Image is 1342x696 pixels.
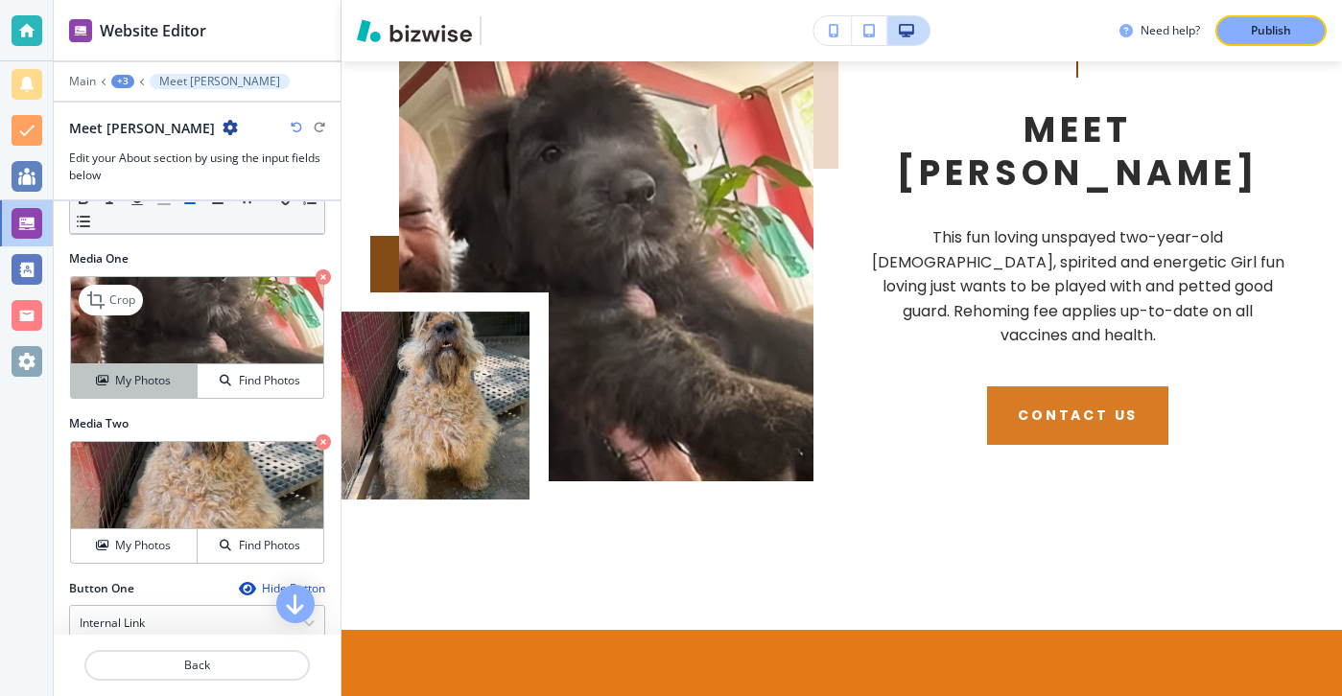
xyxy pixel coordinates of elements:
h2: Button One [69,580,134,597]
div: Crop [79,285,143,315]
h4: Find Photos [239,372,300,389]
p: Meet [PERSON_NAME] [159,75,280,88]
img: editor icon [69,19,92,42]
button: Hide Button [239,581,325,596]
button: Publish [1215,15,1327,46]
div: My PhotosFind Photos [69,440,325,565]
img: Bizwise Logo [357,19,472,42]
h4: Internal Link [80,615,145,632]
button: Find Photos [198,529,323,563]
h2: Media Two [69,415,325,432]
p: Crop [109,291,135,309]
button: My Photos [71,364,198,398]
p: Back [86,657,308,674]
h2: Media One [69,250,325,267]
h2: Website Editor [100,19,206,42]
button: My Photos [71,529,198,563]
h3: Edit your About section by using the input fields below [69,150,325,184]
img: 04e70a3129f6ff16c4e10bdfb52b7611.webp [399,50,813,481]
button: contact us [987,386,1168,445]
h4: My Photos [115,372,171,389]
button: Main [69,75,96,88]
button: Meet [PERSON_NAME] [150,74,290,89]
button: +3 [111,75,134,88]
button: Find Photos [198,364,323,398]
span: Meet [PERSON_NAME] [896,105,1259,197]
h4: My Photos [115,537,171,554]
h4: Find Photos [239,537,300,554]
h2: Meet [PERSON_NAME] [69,118,215,138]
img: Your Logo [489,24,541,36]
span: This fun loving unspayed two-year-old [DEMOGRAPHIC_DATA], spirited and energetic Girl fun loving ... [871,226,1287,346]
p: Publish [1251,22,1291,39]
div: CropMy PhotosFind Photos [69,275,325,400]
h3: Need help? [1141,22,1200,39]
button: Back [84,650,310,681]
